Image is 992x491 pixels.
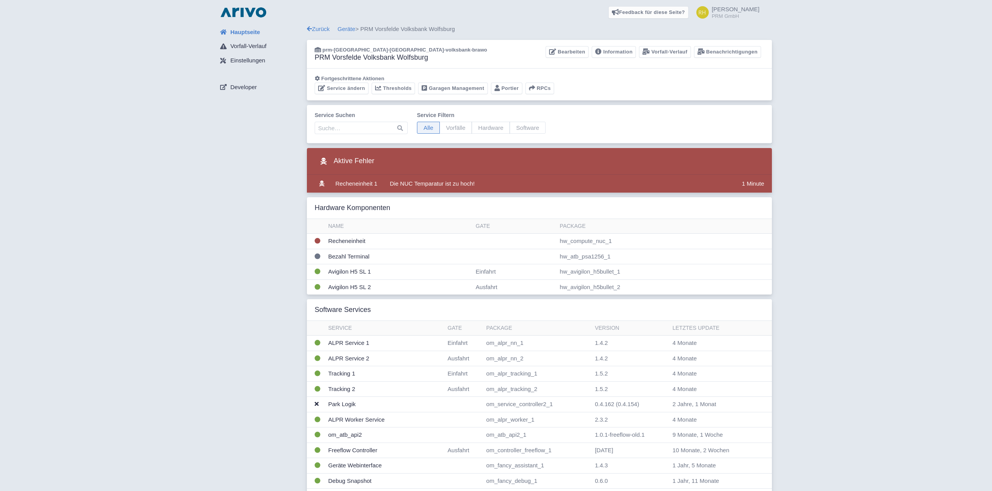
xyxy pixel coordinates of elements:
[595,447,613,453] span: [DATE]
[315,83,369,95] a: Service ändern
[483,473,592,489] td: om_fancy_debug_1
[444,321,483,336] th: Gate
[483,427,592,443] td: om_atb_api2_1
[592,321,669,336] th: Version
[483,351,592,366] td: om_alpr_nn_2
[325,321,444,336] th: Service
[483,381,592,397] td: om_alpr_tracking_2
[616,401,639,407] span: (0.4.154)
[473,219,557,234] th: Gate
[670,412,757,427] td: 4 Monate
[595,355,608,362] span: 1.4.2
[315,154,374,168] h3: Aktive Fehler
[214,53,307,68] a: Einstellungen
[307,25,772,34] div: > PRM Vorsfelde Volksbank Wolfsburg
[595,370,608,377] span: 1.5.2
[472,122,510,134] span: Hardware
[483,366,592,382] td: om_alpr_tracking_1
[595,462,608,469] span: 1.4.3
[595,431,644,438] span: 1.0.1-freeflow-old.1
[322,47,487,53] span: prm-[GEOGRAPHIC_DATA]-[GEOGRAPHIC_DATA]-volksbank-brawo
[739,175,772,193] td: 1 Minute
[525,83,555,95] button: RPCs
[325,279,473,295] td: Avigilon H5 SL 2
[332,175,381,193] td: Recheneinheit 1
[557,249,772,264] td: hw_atb_psa1256_1
[325,336,444,351] td: ALPR Service 1
[219,6,268,19] img: logo
[214,80,307,95] a: Developer
[491,83,522,95] a: Portier
[639,46,691,58] a: Vorfall-Verlauf
[557,234,772,249] td: hw_compute_nuc_1
[595,386,608,392] span: 1.5.2
[307,26,330,32] a: Zurück
[670,381,757,397] td: 4 Monate
[230,56,265,65] span: Einstellungen
[444,351,483,366] td: Ausfahrt
[417,111,546,119] label: Service filtern
[595,416,608,423] span: 2.3.2
[325,458,444,474] td: Geräte Webinterface
[473,279,557,295] td: Ausfahrt
[670,366,757,382] td: 4 Monate
[372,83,415,95] a: Thresholds
[483,443,592,458] td: om_controller_freeflow_1
[712,6,759,12] span: [PERSON_NAME]
[592,46,636,58] a: Information
[595,477,608,484] span: 0.6.0
[325,381,444,397] td: Tracking 2
[325,249,473,264] td: Bezahl Terminal
[712,14,759,19] small: PRM GmbH
[670,336,757,351] td: 4 Monate
[325,234,473,249] td: Recheneinheit
[230,83,257,92] span: Developer
[444,336,483,351] td: Einfahrt
[325,264,473,280] td: Avigilon H5 SL 1
[557,264,772,280] td: hw_avigilon_h5bullet_1
[325,412,444,427] td: ALPR Worker Service
[230,28,260,37] span: Hauptseite
[510,122,546,134] span: Software
[483,336,592,351] td: om_alpr_nn_1
[325,351,444,366] td: ALPR Service 2
[557,279,772,295] td: hw_avigilon_h5bullet_2
[315,306,371,314] h3: Software Services
[325,443,444,458] td: Freeflow Controller
[325,219,473,234] th: Name
[444,381,483,397] td: Ausfahrt
[325,473,444,489] td: Debug Snapshot
[315,111,408,119] label: Service suchen
[444,443,483,458] td: Ausfahrt
[670,458,757,474] td: 1 Jahr, 5 Monate
[483,412,592,427] td: om_alpr_worker_1
[670,321,757,336] th: Letztes Update
[546,46,589,58] a: Bearbeiten
[325,366,444,382] td: Tracking 1
[439,122,472,134] span: Vorfälle
[608,6,689,19] a: Feedback für diese Seite?
[325,397,444,412] td: Park Logik
[483,321,592,336] th: Package
[670,351,757,366] td: 4 Monate
[670,443,757,458] td: 10 Monate, 2 Wochen
[595,401,614,407] span: 0.4.162
[315,122,408,134] input: Suche…
[230,42,266,51] span: Vorfall-Verlauf
[670,397,757,412] td: 2 Jahre, 1 Monat
[670,473,757,489] td: 1 Jahr, 11 Monate
[483,458,592,474] td: om_fancy_assistant_1
[692,6,759,19] a: [PERSON_NAME] PRM GmbH
[595,339,608,346] span: 1.4.2
[338,26,355,32] a: Geräte
[417,122,440,134] span: Alle
[315,53,487,62] h3: PRM Vorsfelde Volksbank Wolfsburg
[325,427,444,443] td: om_atb_api2
[390,180,475,187] span: Die NUC Temparatur ist zu hoch!
[557,219,772,234] th: Package
[444,366,483,382] td: Einfahrt
[321,76,384,81] span: Fortgeschrittene Aktionen
[214,39,307,54] a: Vorfall-Verlauf
[315,204,390,212] h3: Hardware Komponenten
[694,46,761,58] a: Benachrichtigungen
